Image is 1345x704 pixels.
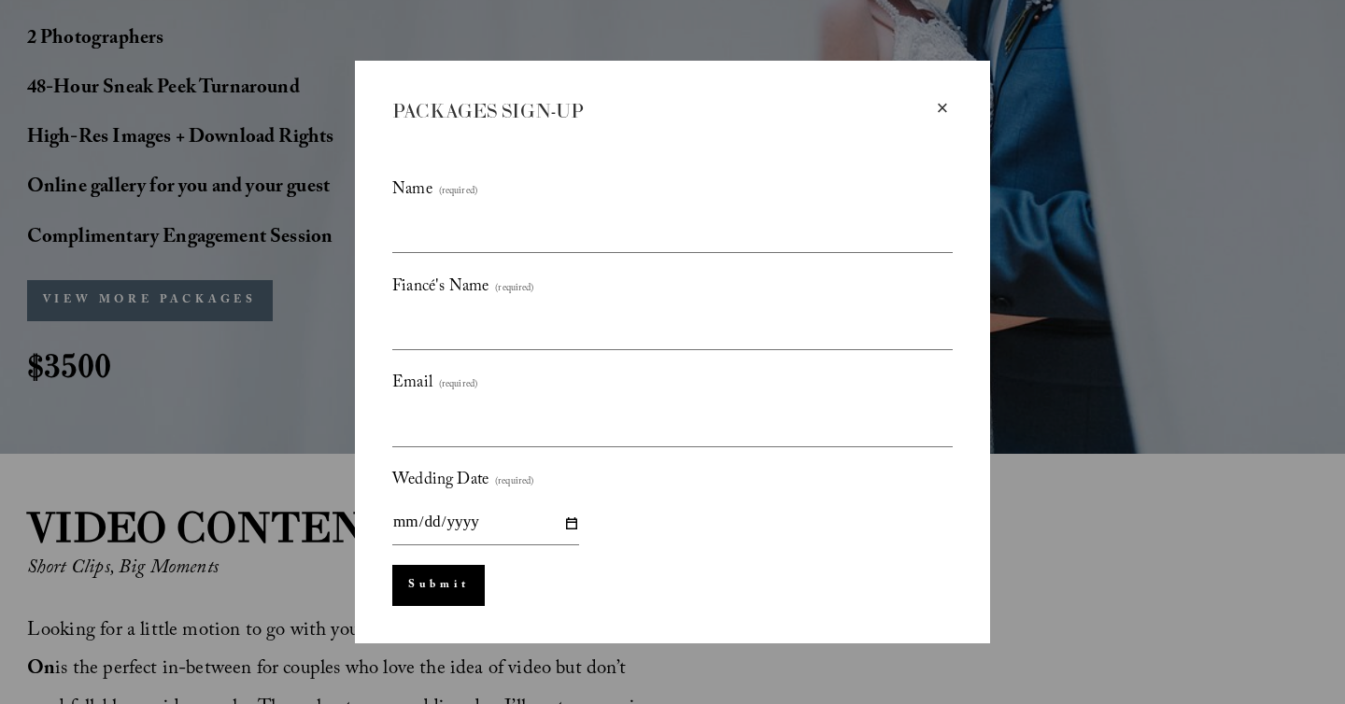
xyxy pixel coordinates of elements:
[439,183,477,203] span: (required)
[392,565,485,606] button: Submit
[392,176,432,207] span: Name
[495,473,533,493] span: (required)
[392,369,432,401] span: Email
[439,376,477,396] span: (required)
[392,273,488,304] span: Fiancé's Name
[495,280,533,300] span: (required)
[932,98,953,119] div: Close
[392,466,488,498] span: Wedding Date
[392,98,932,124] div: PACKAGES SIGN-UP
